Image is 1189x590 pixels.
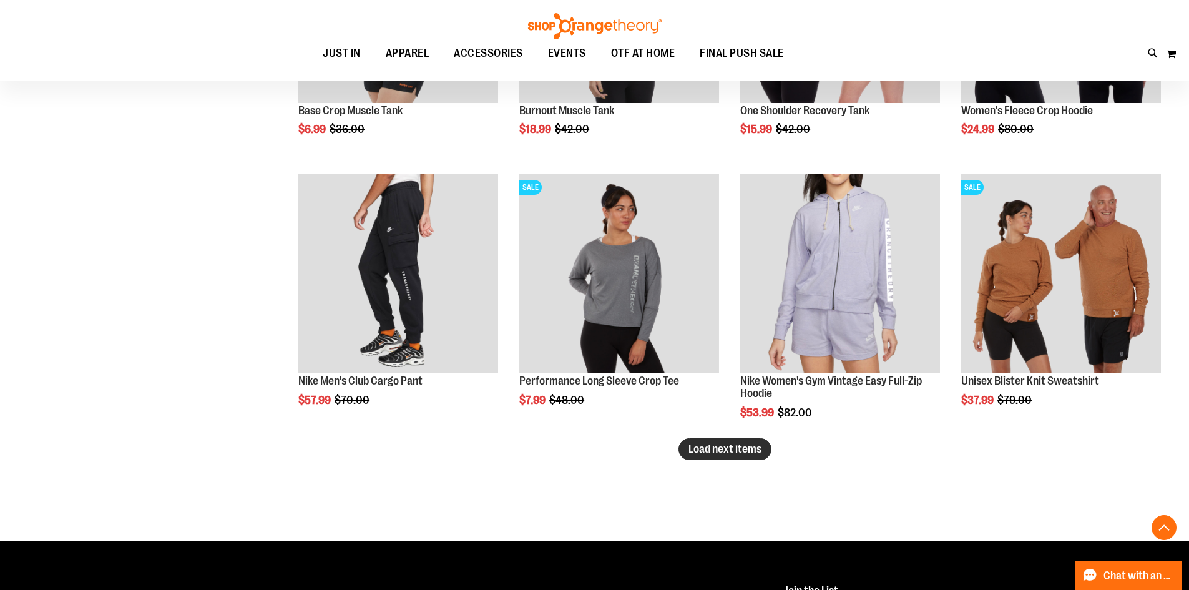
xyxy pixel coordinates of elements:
[519,174,719,373] img: Product image for Performance Long Sleeve Crop Tee
[687,39,796,67] a: FINAL PUSH SALE
[330,123,366,135] span: $36.00
[555,123,591,135] span: $42.00
[998,123,1035,135] span: $80.00
[997,394,1034,406] span: $79.00
[310,39,373,68] a: JUST IN
[519,375,679,387] a: Performance Long Sleeve Crop Tee
[740,123,774,135] span: $15.99
[1103,570,1174,582] span: Chat with an Expert
[776,123,812,135] span: $42.00
[323,39,361,67] span: JUST IN
[734,167,946,450] div: product
[740,174,940,373] img: Product image for Nike Gym Vintage Easy Full Zip Hoodie
[519,123,553,135] span: $18.99
[298,375,423,387] a: Nike Men's Club Cargo Pant
[961,123,996,135] span: $24.99
[740,104,869,117] a: One Shoulder Recovery Tank
[961,104,1093,117] a: Women's Fleece Crop Hoodie
[298,104,403,117] a: Base Crop Muscle Tank
[298,394,333,406] span: $57.99
[740,406,776,419] span: $53.99
[961,174,1161,375] a: Product image for Unisex Blister Knit SweatshirtSALE
[955,167,1167,438] div: product
[688,443,761,455] span: Load next items
[740,375,922,400] a: Nike Women's Gym Vintage Easy Full-Zip Hoodie
[519,394,547,406] span: $7.99
[526,13,663,39] img: Shop Orangetheory
[961,394,996,406] span: $37.99
[298,123,328,135] span: $6.99
[298,174,498,373] img: Product image for Nike Mens Club Cargo Pant
[519,180,542,195] span: SALE
[549,394,586,406] span: $48.00
[678,438,771,460] button: Load next items
[599,39,688,68] a: OTF AT HOME
[740,174,940,375] a: Product image for Nike Gym Vintage Easy Full Zip Hoodie
[611,39,675,67] span: OTF AT HOME
[335,394,371,406] span: $70.00
[536,39,599,68] a: EVENTS
[441,39,536,68] a: ACCESSORIES
[373,39,442,68] a: APPAREL
[961,180,984,195] span: SALE
[1075,561,1182,590] button: Chat with an Expert
[961,375,1099,387] a: Unisex Blister Knit Sweatshirt
[298,174,498,375] a: Product image for Nike Mens Club Cargo Pant
[700,39,784,67] span: FINAL PUSH SALE
[513,167,725,438] div: product
[292,167,504,438] div: product
[386,39,429,67] span: APPAREL
[548,39,586,67] span: EVENTS
[519,174,719,375] a: Product image for Performance Long Sleeve Crop TeeSALE
[778,406,814,419] span: $82.00
[519,104,614,117] a: Burnout Muscle Tank
[454,39,523,67] span: ACCESSORIES
[1152,515,1177,540] button: Back To Top
[961,174,1161,373] img: Product image for Unisex Blister Knit Sweatshirt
